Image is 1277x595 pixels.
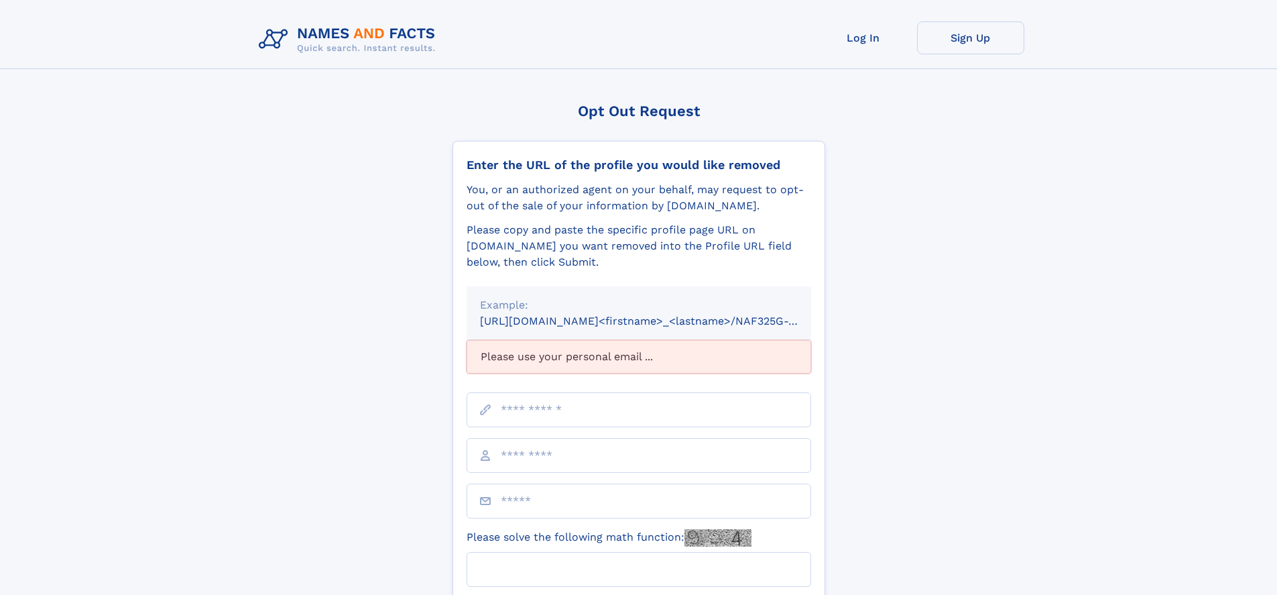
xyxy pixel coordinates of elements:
div: Example: [480,297,798,313]
div: Enter the URL of the profile you would like removed [467,158,811,172]
div: You, or an authorized agent on your behalf, may request to opt-out of the sale of your informatio... [467,182,811,214]
div: Please use your personal email ... [467,340,811,374]
div: Please copy and paste the specific profile page URL on [DOMAIN_NAME] you want removed into the Pr... [467,222,811,270]
img: Logo Names and Facts [253,21,446,58]
a: Sign Up [917,21,1024,54]
div: Opt Out Request [452,103,825,119]
small: [URL][DOMAIN_NAME]<firstname>_<lastname>/NAF325G-xxxxxxxx [480,315,837,327]
a: Log In [810,21,917,54]
label: Please solve the following math function: [467,529,751,547]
